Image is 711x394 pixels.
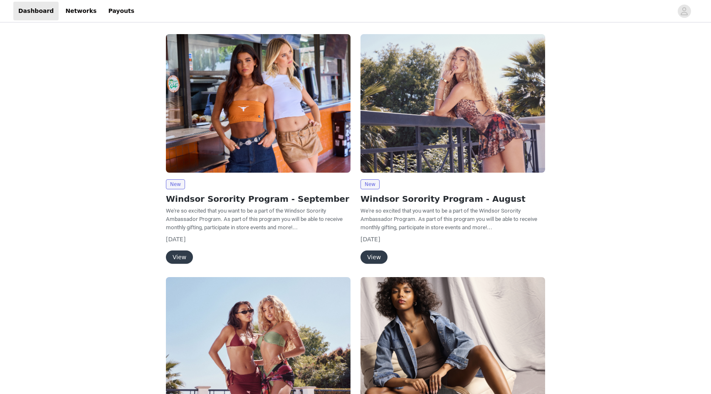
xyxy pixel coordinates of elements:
span: New [360,179,380,189]
span: New [166,179,185,189]
a: Networks [60,2,101,20]
a: Payouts [103,2,139,20]
span: [DATE] [360,236,380,243]
span: We're so excited that you want to be a part of the Windsor Sorority Ambassador Program. As part o... [166,208,343,230]
span: [DATE] [166,236,185,243]
h2: Windsor Sorority Program - August [360,193,545,205]
a: Dashboard [13,2,59,20]
a: View [166,254,193,260]
a: View [360,254,388,260]
h2: Windsor Sorority Program - September [166,193,351,205]
img: Windsor [166,34,351,173]
button: View [360,250,388,264]
img: Windsor [360,34,545,173]
span: We're so excited that you want to be a part of the Windsor Sorority Ambassador Program. As part o... [360,208,537,230]
div: avatar [680,5,688,18]
button: View [166,250,193,264]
